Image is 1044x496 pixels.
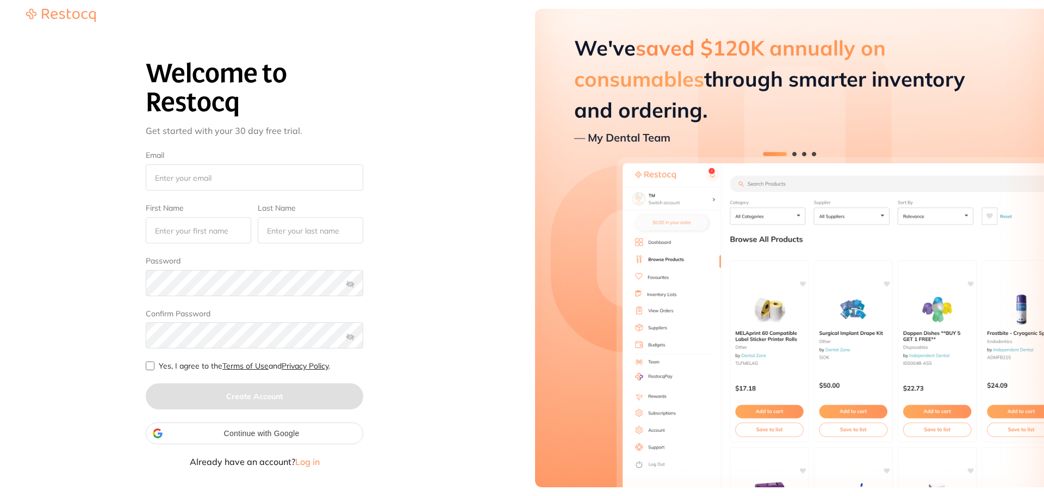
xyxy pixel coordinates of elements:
img: Restocq [26,9,96,22]
label: Password [146,256,363,266]
h1: Welcome to Restocq [146,59,363,117]
button: Create Account [146,383,363,409]
input: Enter your first name [146,217,251,243]
label: First Name [146,204,251,213]
label: Yes, I agree to the and . [159,362,330,370]
button: Already have an account?Log in [146,457,363,466]
a: Terms of Use [222,361,269,371]
p: Get started with your 30 day free trial. [146,126,363,136]
img: Restocq preview [535,9,1044,487]
aside: Hero [535,9,1044,487]
a: Privacy Policy [282,361,328,371]
input: Enter your last name [258,217,363,243]
span: Already have an account? [190,456,295,467]
label: Confirm Password [146,309,363,319]
label: Email [146,151,363,160]
span: Continue with Google [167,429,356,438]
span: Log in [295,456,320,467]
input: Enter your email [146,164,363,191]
label: Last Name [258,204,363,213]
div: Continue with Google [146,422,363,444]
